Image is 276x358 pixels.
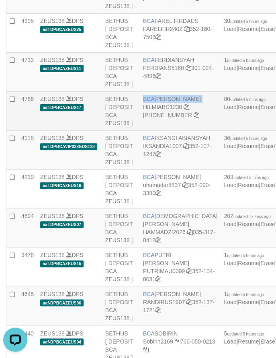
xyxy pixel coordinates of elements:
[224,26,236,32] a: Load
[3,3,27,27] button: Open LiveChat chat widget
[238,182,259,188] a: Resume
[40,260,84,267] span: aaf-DPBCAZEUS15
[143,135,155,141] span: BCA
[40,299,84,306] span: aaf-DPBCAZEUS06
[40,18,65,24] a: ZEUS138
[155,151,161,157] a: Copy 3521071247 to clipboard
[238,338,259,344] a: Resume
[40,104,84,111] span: aaf-DPBCAZEUS17
[143,229,186,235] a: HAMMADZI2026
[238,260,259,266] a: Resume
[143,104,182,110] a: HILMIABD1230
[18,53,37,92] td: 4733
[143,299,185,305] a: RANDIRUS1907
[238,221,259,227] a: Resume
[140,248,221,287] td: PUTRI [PERSON_NAME] 352-104-0031
[238,104,259,110] a: Resume
[224,143,236,149] a: Load
[186,65,191,71] a: Copy FERDIANS5160 to clipboard
[40,182,84,189] span: aaf-DPBCAZEUS16
[102,53,140,92] td: BETHUB [ DEPOSIT BCA ZEUS138 ]
[40,252,65,258] a: ZEUS138
[155,73,161,79] a: Copy 3010244896 to clipboard
[140,14,221,53] td: FAREL FIRDAUS 352-160-7503
[227,58,264,63] span: updated 5 hours ago
[140,209,221,248] td: [DEMOGRAPHIC_DATA][PERSON_NAME] 035-317-8412
[18,14,37,53] td: 4905
[18,170,37,209] td: 4239
[186,299,192,305] a: Copy RANDIRUS1907 to clipboard
[37,209,102,248] td: DPS
[227,331,264,336] span: updated 5 hours ago
[224,213,270,219] span: 202
[37,131,102,170] td: DPS
[224,291,264,297] span: 1
[155,276,161,282] a: Copy 3521040031 to clipboard
[40,213,65,219] a: ZEUS138
[18,131,37,170] td: 4118
[140,170,221,209] td: [PERSON_NAME] 352-090-3380
[143,182,181,188] a: uhamadar8837
[238,65,259,71] a: Resume
[143,96,155,102] span: BCA
[155,190,161,196] a: Copy 3520903380 to clipboard
[40,57,65,63] a: ZEUS138
[194,112,199,118] a: Copy 7495214257 to clipboard
[224,96,265,102] span: 80
[140,131,221,170] td: IKSANDI ABIANSYAH 352-107-1247
[37,92,102,131] td: DPS
[18,248,37,287] td: 3478
[102,287,140,326] td: BETHUB [ DEPOSIT BCA ZEUS138 ]
[155,307,161,313] a: Copy 3521371721 to clipboard
[230,136,267,141] span: updated 5 hours ago
[224,221,236,227] a: Load
[143,18,155,24] span: BCA
[224,252,264,258] span: 1
[224,57,264,63] span: 1
[224,135,267,141] span: 36
[143,330,155,336] span: BCA
[224,260,236,266] a: Load
[143,338,173,344] a: Sobirin2169
[37,287,102,326] td: DPS
[143,143,182,149] a: IKSANDIA1007
[143,268,185,274] a: PUTRIMAU0099
[40,338,84,345] span: aaf-DPBCAZEUS04
[40,135,65,141] a: ZEUS138
[140,92,221,131] td: [PERSON_NAME] [PHONE_NUMBER]
[227,253,264,258] span: updated 5 hours ago
[18,92,37,131] td: 4766
[40,291,65,297] a: ZEUS138
[18,209,37,248] td: 4694
[224,18,267,24] span: 30
[174,338,180,344] a: Copy Sobirin2169 to clipboard
[40,174,65,180] a: ZEUS138
[37,170,102,209] td: DPS
[184,104,189,110] a: Copy HILMIABD1230 to clipboard
[224,338,236,344] a: Load
[186,268,192,274] a: Copy PUTRIMAU0099 to clipboard
[224,104,236,110] a: Load
[143,213,155,219] span: BCA
[230,19,267,24] span: updated 5 hours ago
[224,330,264,336] span: 5
[40,330,65,336] a: ZEUS138
[37,53,102,92] td: DPS
[233,175,269,180] span: updated 2 mins ago
[102,92,140,131] td: BETHUB [ DEPOSIT BCA ZEUS138 ]
[143,252,155,258] span: BCA
[40,143,97,150] span: aaf-DPBCAVIP02ZEUS138
[182,182,188,188] a: Copy uhamadar8837 to clipboard
[238,143,259,149] a: Resume
[140,287,221,326] td: [PERSON_NAME] 352-137-1721
[102,170,140,209] td: BETHUB [ DEPOSIT BCA ZEUS138 ]
[143,174,155,180] span: BCA
[102,131,140,170] td: BETHUB [ DEPOSIT BCA ZEUS138 ]
[102,14,140,53] td: BETHUB [ DEPOSIT BCA ZEUS138 ]
[238,299,259,305] a: Resume
[187,229,192,235] a: Copy HAMMADZI2026 to clipboard
[155,34,161,40] a: Copy 3521607503 to clipboard
[227,292,264,297] span: updated 5 hours ago
[183,143,189,149] a: Copy IKSANDIA1007 to clipboard
[155,237,161,243] a: Copy 0353178412 to clipboard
